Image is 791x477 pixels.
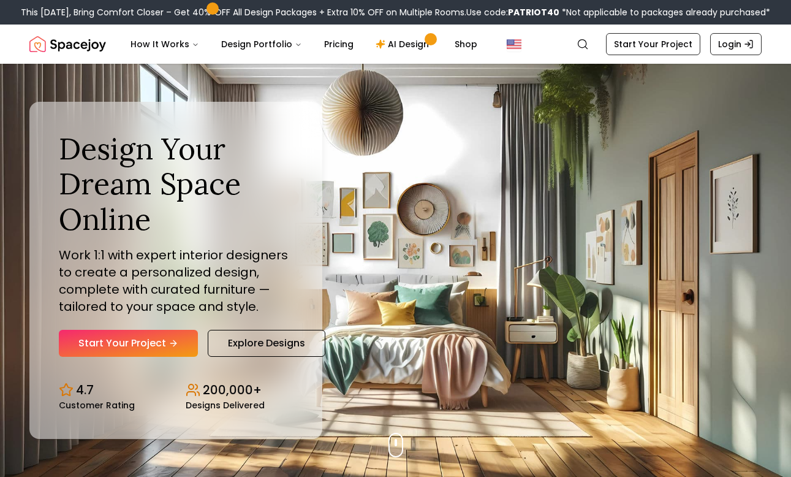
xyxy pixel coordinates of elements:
nav: Main [121,32,487,56]
span: *Not applicable to packages already purchased* [559,6,770,18]
button: Design Portfolio [211,32,312,56]
a: Shop [445,32,487,56]
a: Spacejoy [29,32,106,56]
a: Pricing [314,32,363,56]
p: Work 1:1 with expert interior designers to create a personalized design, complete with curated fu... [59,246,293,315]
div: This [DATE], Bring Comfort Closer – Get 40% OFF All Design Packages + Extra 10% OFF on Multiple R... [21,6,770,18]
h1: Design Your Dream Space Online [59,131,293,237]
a: Login [710,33,762,55]
a: Explore Designs [208,330,325,357]
small: Customer Rating [59,401,135,410]
p: 200,000+ [203,381,262,399]
img: Spacejoy Logo [29,32,106,56]
div: Design stats [59,372,293,410]
nav: Global [29,25,762,64]
a: Start Your Project [606,33,700,55]
img: United States [507,37,521,52]
button: How It Works [121,32,209,56]
b: PATRIOT40 [508,6,559,18]
a: AI Design [366,32,442,56]
small: Designs Delivered [186,401,265,410]
span: Use code: [466,6,559,18]
p: 4.7 [76,381,94,399]
a: Start Your Project [59,330,198,357]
